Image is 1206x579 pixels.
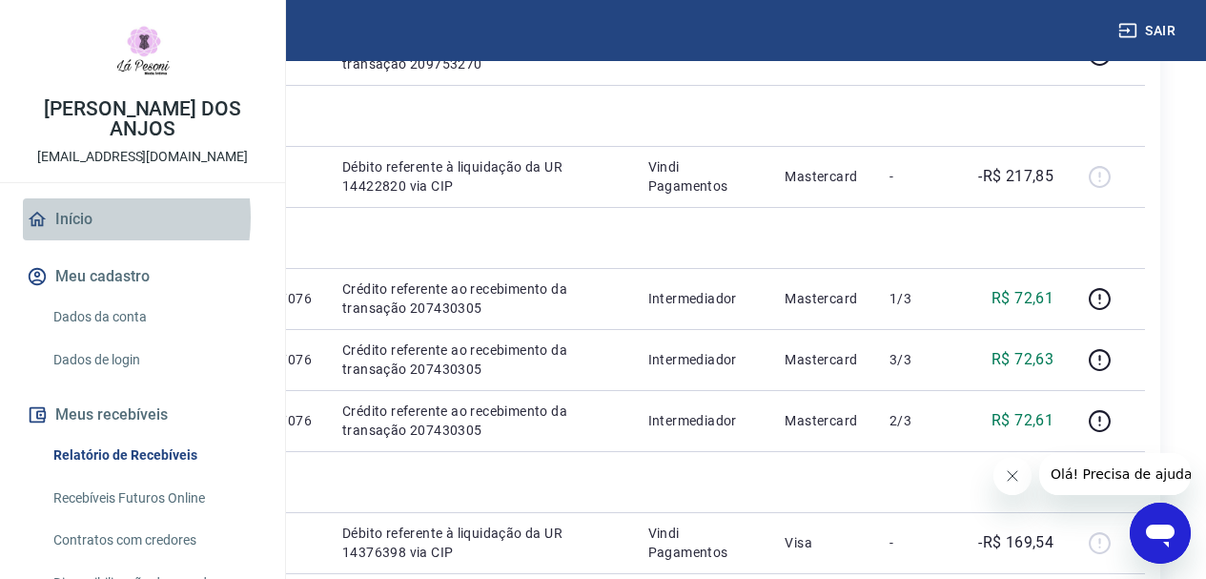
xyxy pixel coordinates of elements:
[991,287,1053,310] p: R$ 72,61
[11,13,160,29] span: Olá! Precisa de ajuda?
[785,350,859,369] p: Mastercard
[785,167,859,186] p: Mastercard
[342,279,618,318] p: Crédito referente ao recebimento da transação 207430305
[15,99,270,139] p: [PERSON_NAME] DOS ANJOS
[23,198,262,240] a: Início
[889,411,946,430] p: 2/3
[342,524,618,562] p: Débito referente à liquidação da UR 14376398 via CIP
[648,350,755,369] p: Intermediador
[46,479,262,518] a: Recebíveis Futuros Online
[889,167,946,186] p: -
[648,524,755,562] p: Vindi Pagamentos
[46,436,262,475] a: Relatório de Recebíveis
[648,157,755,196] p: Vindi Pagamentos
[889,289,946,308] p: 1/3
[993,457,1032,495] iframe: Fechar mensagem
[342,341,618,379] p: Crédito referente ao recebimento da transação 207430305
[105,15,181,92] img: 27caaeed-f394-418e-8412-4d1e131e116d.jpeg
[46,521,262,560] a: Contratos com credores
[46,341,262,380] a: Dados de login
[785,533,859,552] p: Visa
[46,298,262,337] a: Dados da conta
[1114,13,1183,49] button: Sair
[1130,503,1191,564] iframe: Botão para abrir a janela de mensagens
[889,350,946,369] p: 3/3
[342,402,618,440] p: Crédito referente ao recebimento da transação 207430305
[889,533,946,552] p: -
[978,531,1053,554] p: -R$ 169,54
[991,409,1053,432] p: R$ 72,61
[648,411,755,430] p: Intermediador
[978,165,1053,188] p: -R$ 217,85
[23,256,262,298] button: Meu cadastro
[785,289,859,308] p: Mastercard
[785,411,859,430] p: Mastercard
[342,157,618,196] p: Débito referente à liquidação da UR 14422820 via CIP
[991,348,1053,371] p: R$ 72,63
[37,147,248,167] p: [EMAIL_ADDRESS][DOMAIN_NAME]
[1039,453,1191,495] iframe: Mensagem da empresa
[648,289,755,308] p: Intermediador
[23,394,262,436] button: Meus recebíveis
